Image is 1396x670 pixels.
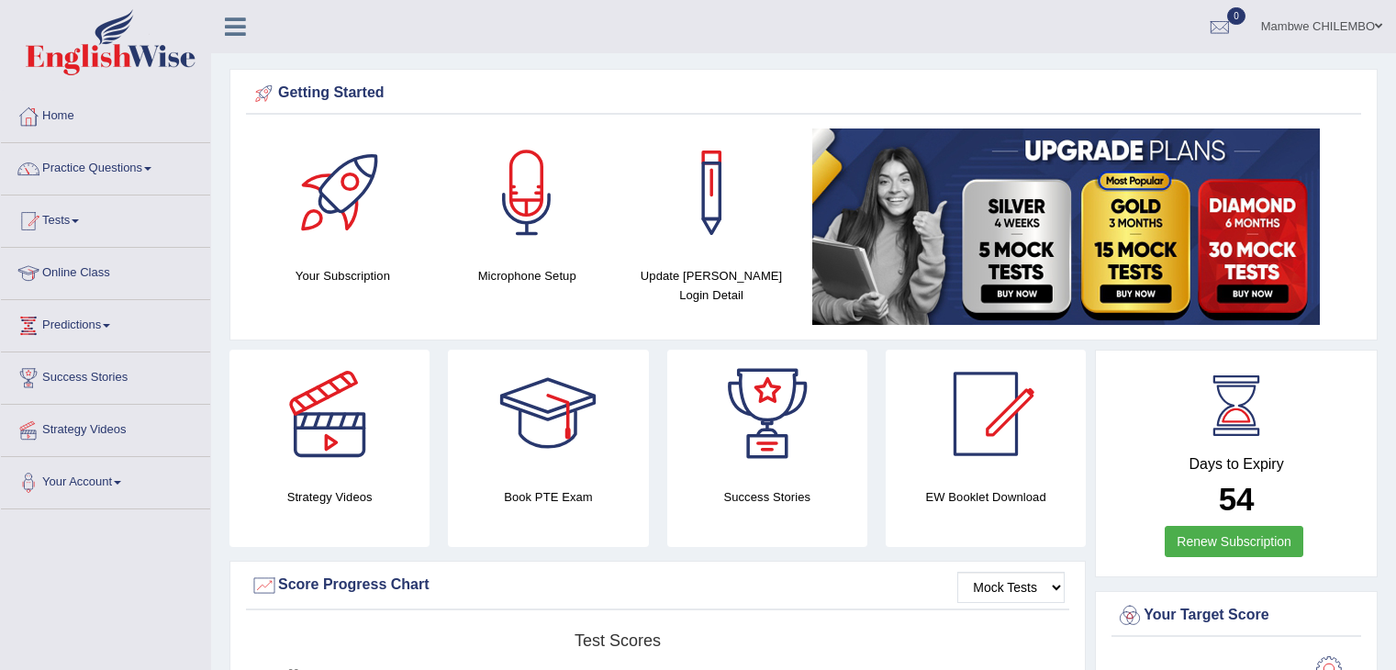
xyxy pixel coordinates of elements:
b: 54 [1219,481,1255,517]
a: Predictions [1,300,210,346]
h4: Microphone Setup [444,266,610,285]
div: Score Progress Chart [251,572,1065,599]
span: 0 [1227,7,1245,25]
a: Home [1,91,210,137]
a: Your Account [1,457,210,503]
h4: Success Stories [667,487,867,507]
a: Tests [1,195,210,241]
a: Success Stories [1,352,210,398]
div: Your Target Score [1116,602,1357,630]
tspan: Test scores [575,631,661,650]
a: Strategy Videos [1,405,210,451]
a: Online Class [1,248,210,294]
h4: Days to Expiry [1116,456,1357,473]
h4: EW Booklet Download [886,487,1086,507]
a: Renew Subscription [1165,526,1303,557]
a: Practice Questions [1,143,210,189]
div: Getting Started [251,80,1357,107]
h4: Book PTE Exam [448,487,648,507]
img: small5.jpg [812,128,1320,325]
h4: Your Subscription [260,266,426,285]
h4: Strategy Videos [229,487,430,507]
h4: Update [PERSON_NAME] Login Detail [629,266,795,305]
